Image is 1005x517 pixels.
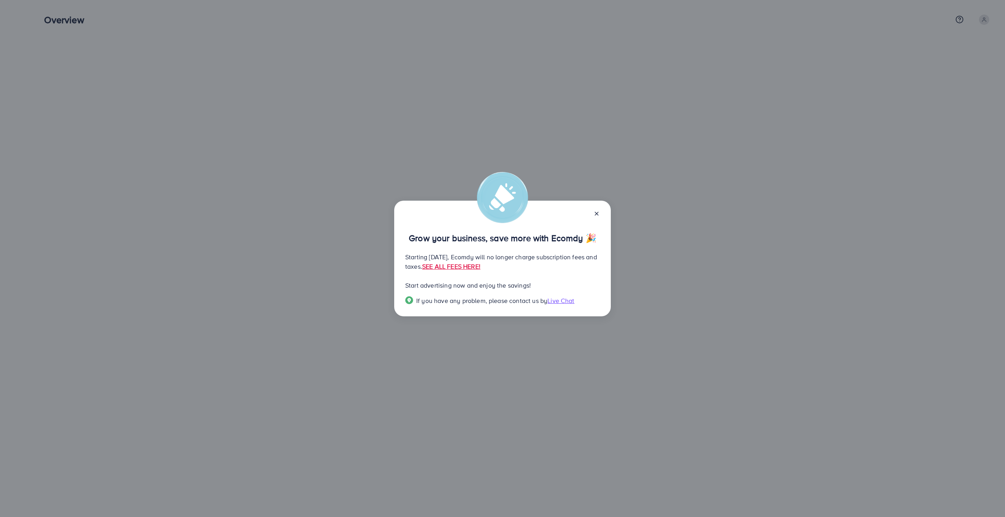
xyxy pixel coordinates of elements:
p: Grow your business, save more with Ecomdy 🎉 [405,233,600,243]
span: If you have any problem, please contact us by [416,296,547,305]
p: Start advertising now and enjoy the savings! [405,281,600,290]
img: alert [477,172,528,223]
p: Starting [DATE], Ecomdy will no longer charge subscription fees and taxes. [405,252,600,271]
span: Live Chat [547,296,574,305]
img: Popup guide [405,296,413,304]
a: SEE ALL FEES HERE! [422,262,480,271]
